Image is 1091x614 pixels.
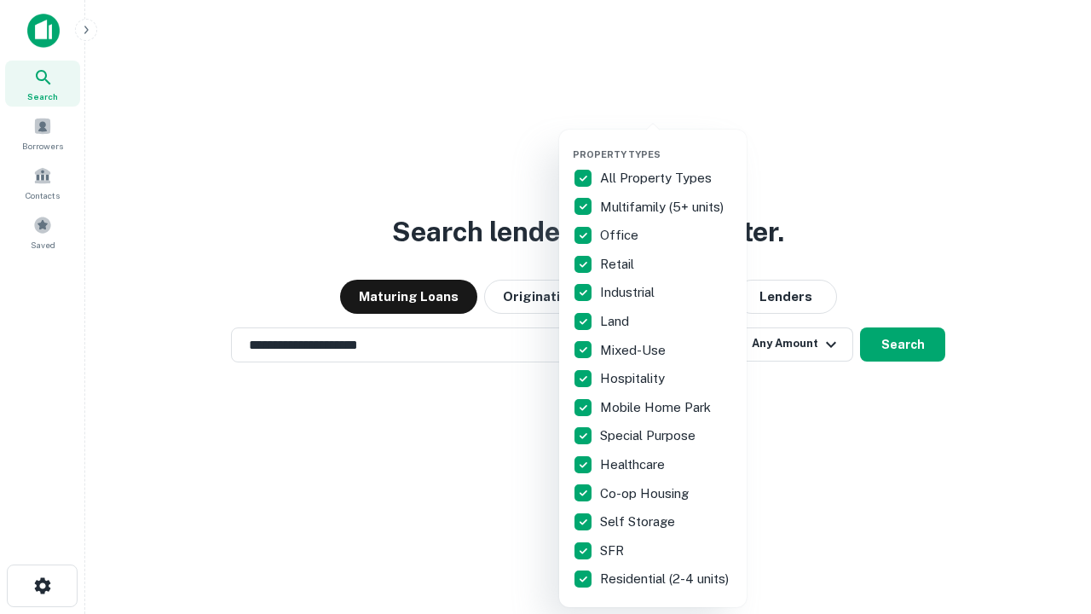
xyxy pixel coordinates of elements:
p: Multifamily (5+ units) [600,197,727,217]
p: Mixed-Use [600,340,669,361]
p: Special Purpose [600,426,699,446]
iframe: Chat Widget [1006,478,1091,559]
p: SFR [600,541,627,561]
p: Mobile Home Park [600,397,714,418]
p: Residential (2-4 units) [600,569,732,589]
p: Office [600,225,642,246]
p: All Property Types [600,168,715,188]
p: Self Storage [600,512,678,532]
p: Land [600,311,632,332]
span: Property Types [573,149,661,159]
p: Industrial [600,282,658,303]
p: Hospitality [600,368,668,389]
p: Retail [600,254,638,275]
p: Healthcare [600,455,668,475]
p: Co-op Housing [600,484,692,504]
